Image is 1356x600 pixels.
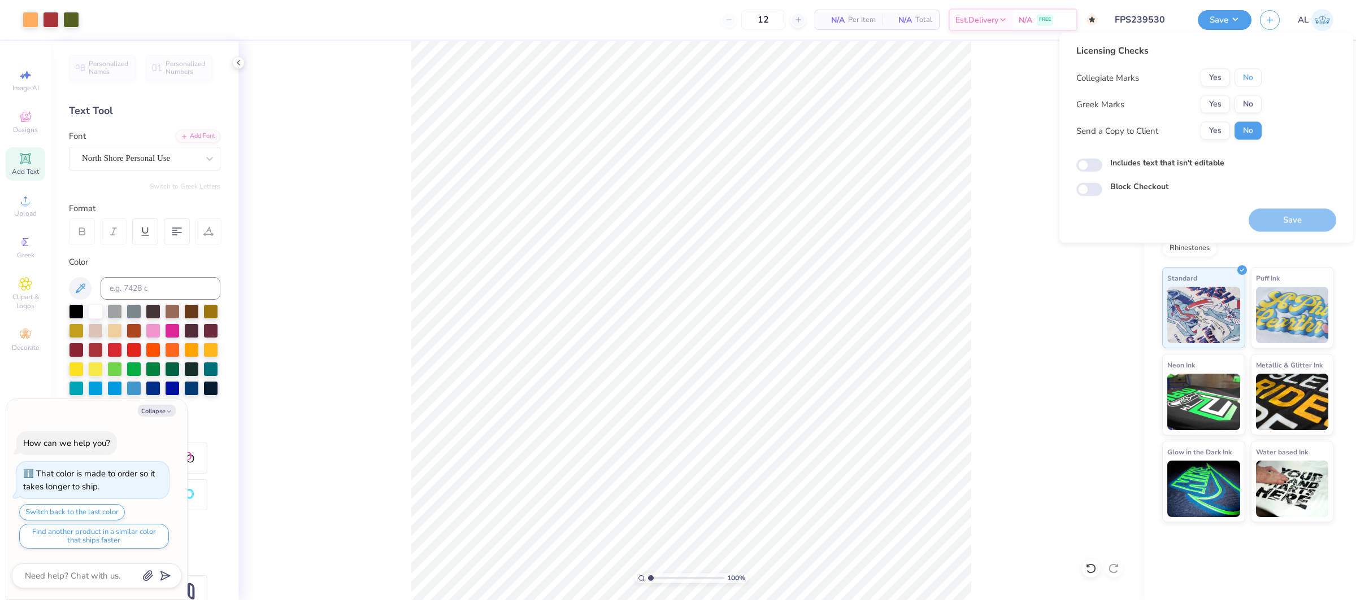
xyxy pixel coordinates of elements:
[138,405,176,417] button: Collapse
[1201,69,1230,87] button: Yes
[1167,287,1240,343] img: Standard
[1201,95,1230,113] button: Yes
[1198,10,1251,30] button: Save
[101,277,220,300] input: e.g. 7428 c
[14,209,37,218] span: Upload
[1256,359,1323,371] span: Metallic & Glitter Ink
[1076,44,1262,58] div: Licensing Checks
[19,524,169,549] button: Find another product in a similar color that ships faster
[1256,272,1280,284] span: Puff Ink
[848,14,876,26] span: Per Item
[1167,272,1197,284] span: Standard
[1167,374,1240,430] img: Neon Ink
[741,10,785,30] input: – –
[19,504,125,520] button: Switch back to the last color
[1076,71,1139,84] div: Collegiate Marks
[1019,14,1032,26] span: N/A
[727,573,745,583] span: 100 %
[1110,157,1224,169] label: Includes text that isn't editable
[1256,461,1329,517] img: Water based Ink
[1311,9,1333,31] img: Angela Legaspi
[69,256,220,269] div: Color
[1076,98,1124,111] div: Greek Marks
[12,167,39,176] span: Add Text
[150,182,220,191] button: Switch to Greek Letters
[1256,446,1308,458] span: Water based Ink
[1162,240,1217,257] div: Rhinestones
[23,437,110,449] div: How can we help you?
[1256,287,1329,343] img: Puff Ink
[955,14,998,26] span: Est. Delivery
[12,343,39,352] span: Decorate
[13,125,38,134] span: Designs
[1106,8,1189,31] input: Untitled Design
[176,130,220,143] div: Add Font
[822,14,845,26] span: N/A
[69,103,220,119] div: Text Tool
[69,130,86,143] label: Font
[1167,461,1240,517] img: Glow in the Dark Ink
[1167,446,1232,458] span: Glow in the Dark Ink
[1110,181,1168,192] label: Block Checkout
[6,292,45,310] span: Clipart & logos
[166,60,206,76] span: Personalized Numbers
[1201,122,1230,140] button: Yes
[1256,374,1329,430] img: Metallic & Glitter Ink
[889,14,912,26] span: N/A
[1235,122,1262,140] button: No
[1167,359,1195,371] span: Neon Ink
[1076,124,1158,137] div: Send a Copy to Client
[1039,16,1051,24] span: FREE
[89,60,129,76] span: Personalized Names
[69,202,221,215] div: Format
[1235,69,1262,87] button: No
[23,468,155,492] div: That color is made to order so it takes longer to ship.
[17,251,34,260] span: Greek
[12,84,39,93] span: Image AI
[1235,95,1262,113] button: No
[1298,14,1309,27] span: AL
[1298,9,1333,31] a: AL
[915,14,932,26] span: Total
